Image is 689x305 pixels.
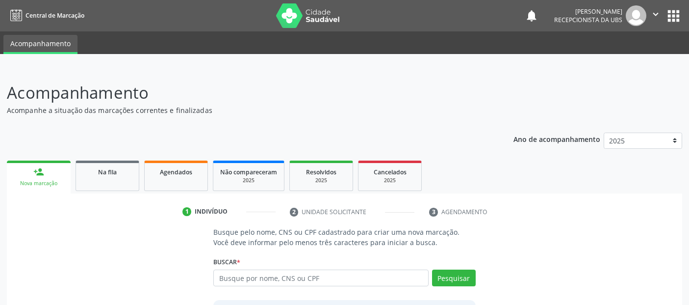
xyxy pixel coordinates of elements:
[213,254,240,270] label: Buscar
[213,227,475,248] p: Busque pelo nome, CNS ou CPF cadastrado para criar uma nova marcação. Você deve informar pelo men...
[220,177,277,184] div: 2025
[650,9,661,20] i: 
[554,7,622,16] div: [PERSON_NAME]
[7,105,480,115] p: Acompanhe a situação das marcações correntes e finalizadas
[213,270,428,286] input: Busque por nome, CNS ou CPF
[182,207,191,216] div: 1
[33,166,44,177] div: person_add
[513,133,600,145] p: Ano de acompanhamento
[374,168,407,176] span: Cancelados
[297,177,346,184] div: 2025
[7,81,480,105] p: Acompanhamento
[665,7,682,25] button: apps
[432,270,476,286] button: Pesquisar
[220,168,277,176] span: Não compareceram
[525,9,538,23] button: notifications
[195,207,228,216] div: Indivíduo
[365,177,414,184] div: 2025
[160,168,192,176] span: Agendados
[7,7,84,24] a: Central de Marcação
[646,5,665,26] button: 
[98,168,117,176] span: Na fila
[626,5,646,26] img: img
[306,168,336,176] span: Resolvidos
[3,35,77,54] a: Acompanhamento
[554,16,622,24] span: Recepcionista da UBS
[14,180,64,187] div: Nova marcação
[26,11,84,20] span: Central de Marcação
